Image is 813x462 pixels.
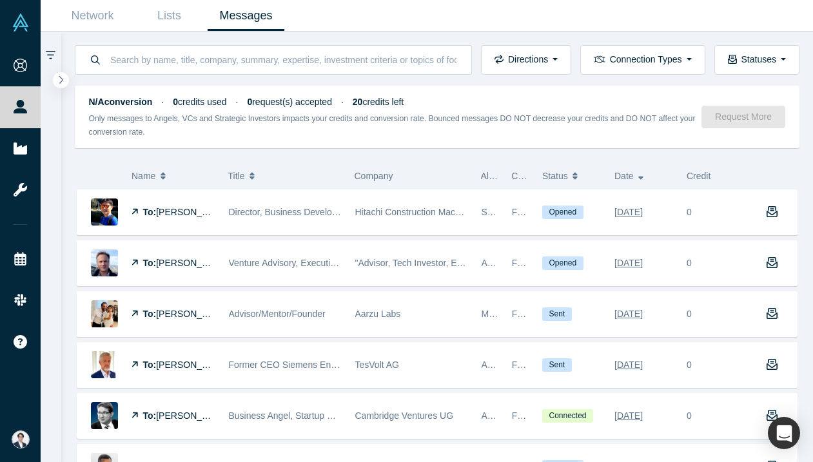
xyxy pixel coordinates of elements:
[89,114,696,137] small: Only messages to Angels, VCs and Strategic Investors impacts your credits and conversion rate. Bo...
[687,409,692,423] div: 0
[687,358,692,372] div: 0
[132,162,155,189] span: Name
[355,258,507,268] span: "Advisor, Tech Investor, Entrepreneur"
[614,201,643,224] div: [DATE]
[229,258,413,268] span: Venture Advisory, Executive Management, VC
[355,171,393,181] span: Company
[481,45,571,75] button: Directions
[156,207,230,217] span: [PERSON_NAME]
[512,410,587,421] span: Founder Reachout
[542,162,568,189] span: Status
[229,207,357,217] span: Director, Business Development
[156,309,230,319] span: [PERSON_NAME]
[687,171,710,181] span: Credit
[512,258,587,268] span: Founder Reachout
[91,249,118,276] img: Thomas Vogel's Profile Image
[247,97,332,107] span: request(s) accepted
[614,162,634,189] span: Date
[341,97,344,107] span: ·
[542,162,601,189] button: Status
[173,97,178,107] strong: 0
[229,309,326,319] span: Advisor/Mentor/Founder
[614,405,643,427] div: [DATE]
[156,258,230,268] span: [PERSON_NAME]
[355,360,399,370] span: TesVolt AG
[614,162,673,189] button: Date
[614,303,643,325] div: [DATE]
[156,410,230,421] span: [PERSON_NAME]
[542,409,593,423] span: Connected
[12,14,30,32] img: Alchemist Vault Logo
[143,207,157,217] strong: To:
[91,198,118,226] img: Moriwaki Kenichi's Profile Image
[482,360,609,370] span: Angel, Mentor, Service Provider
[109,44,458,75] input: Search by name, title, company, summary, expertise, investment criteria or topics of focus
[687,256,692,270] div: 0
[687,206,692,219] div: 0
[482,258,778,268] span: Angel, Mentor, Freelancer / Consultant, Service Provider, Channel Partner
[54,1,131,31] a: Network
[542,358,572,372] span: Sent
[542,307,572,321] span: Sent
[143,309,157,319] strong: To:
[228,162,245,189] span: Title
[580,45,705,75] button: Connection Types
[143,410,157,421] strong: To:
[355,309,401,319] span: Aarzu Labs
[143,258,157,268] strong: To:
[614,354,643,376] div: [DATE]
[355,410,454,421] span: Cambridge Ventures UG
[687,307,692,321] div: 0
[353,97,404,107] span: credits left
[132,162,215,189] button: Name
[229,410,447,421] span: Business Angel, Startup Coach and best-selling author
[91,300,118,327] img: Swapnil Amin's Profile Image
[512,360,587,370] span: Founder Reachout
[161,97,164,107] span: ·
[481,171,541,181] span: Alchemist Role
[228,162,341,189] button: Title
[714,45,799,75] button: Statuses
[12,430,30,448] img: Eisuke Shimizu's Account
[208,1,284,31] a: Messages
[236,97,239,107] span: ·
[482,207,636,217] span: Strategic Investor, Corporate Innovator
[91,402,118,429] img: Martin Giese's Profile Image
[355,207,480,217] span: Hitachi Construction Machinery
[511,171,579,181] span: Connection Type
[512,207,587,217] span: Founder Reachout
[542,206,583,219] span: Opened
[542,256,583,270] span: Opened
[512,309,587,319] span: Founder Reachout
[353,97,363,107] strong: 20
[173,97,226,107] span: credits used
[131,1,208,31] a: Lists
[247,97,252,107] strong: 0
[91,351,118,378] img: Ralf Christian's Profile Image
[143,360,157,370] strong: To:
[482,309,510,319] span: Mentor
[156,360,230,370] span: [PERSON_NAME]
[614,252,643,274] div: [DATE]
[229,360,506,370] span: Former CEO Siemens Energy Management Division of SIEMENS AG
[89,97,153,107] strong: N/A conversion
[482,410,645,421] span: Angel, Mentor, Lecturer, Channel Partner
